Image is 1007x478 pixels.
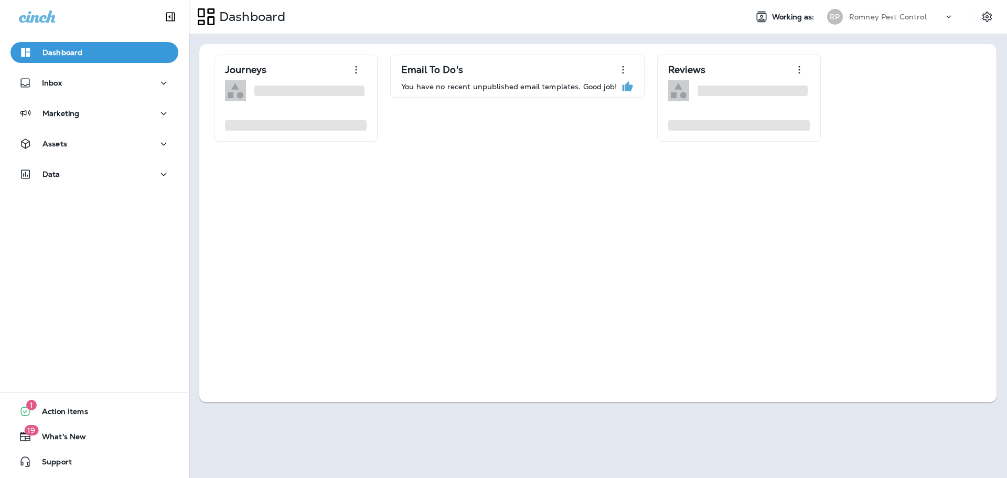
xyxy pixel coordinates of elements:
[772,13,817,22] span: Working as:
[42,109,79,118] p: Marketing
[215,9,285,25] p: Dashboard
[10,451,178,472] button: Support
[31,458,72,470] span: Support
[10,42,178,63] button: Dashboard
[31,432,86,445] span: What's New
[10,72,178,93] button: Inbox
[10,426,178,447] button: 19What's New
[849,13,927,21] p: Romney Pest Control
[401,65,463,75] p: Email To Do's
[10,401,178,422] button: 1Action Items
[42,79,62,87] p: Inbox
[225,65,266,75] p: Journeys
[31,407,88,420] span: Action Items
[156,6,185,27] button: Collapse Sidebar
[42,170,60,178] p: Data
[827,9,843,25] div: RP
[668,65,705,75] p: Reviews
[24,425,38,435] span: 19
[42,140,67,148] p: Assets
[10,103,178,124] button: Marketing
[401,82,617,91] p: You have no recent unpublished email templates. Good job!
[42,48,82,57] p: Dashboard
[10,164,178,185] button: Data
[26,400,37,410] span: 1
[978,7,997,26] button: Settings
[10,133,178,154] button: Assets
